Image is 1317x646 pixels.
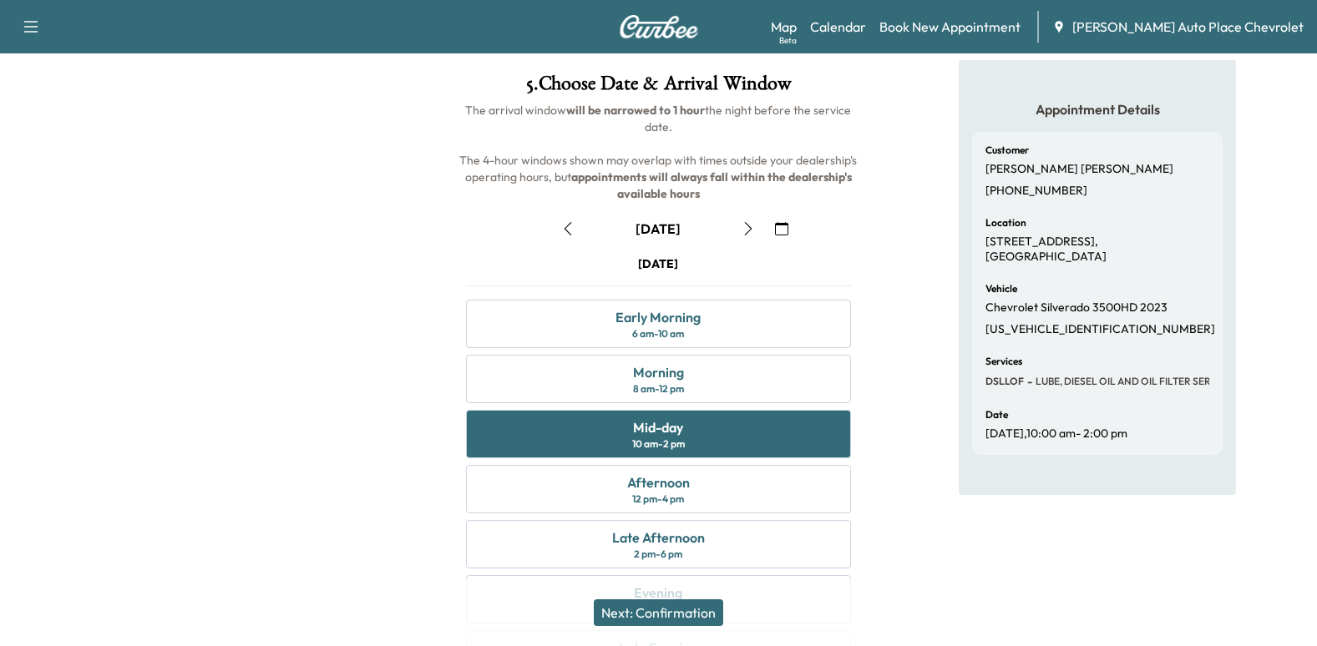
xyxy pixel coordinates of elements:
h6: Location [985,218,1026,228]
div: Afternoon [627,472,690,492]
span: The arrival window the night before the service date. The 4-hour windows shown may overlap with t... [459,103,859,201]
b: will be narrowed to 1 hour [566,103,705,118]
a: Calendar [810,17,866,37]
div: [DATE] [638,255,678,272]
span: - [1024,373,1032,390]
div: 8 am - 12 pm [633,382,684,396]
span: [PERSON_NAME] Auto Place Chevrolet [1072,17,1304,37]
h6: Customer [985,145,1029,155]
p: Chevrolet Silverado 3500HD 2023 [985,300,1168,315]
b: appointments will always fall within the dealership's available hours [571,169,854,201]
p: [PHONE_NUMBER] [985,184,1087,199]
h6: Services [985,356,1022,366]
div: Morning [633,362,684,382]
h6: Date [985,410,1008,420]
p: [STREET_ADDRESS], [GEOGRAPHIC_DATA] [985,235,1209,264]
p: [DATE] , 10:00 am - 2:00 pm [985,426,1127,442]
span: DSLLOF [985,375,1024,388]
div: Late Afternoon [612,527,705,548]
p: [PERSON_NAME] [PERSON_NAME] [985,162,1173,177]
h1: 5 . Choose Date & Arrival Window [453,73,865,102]
div: Early Morning [615,307,701,327]
div: Beta [779,34,797,47]
img: Curbee Logo [619,15,699,38]
button: Next: Confirmation [594,599,723,626]
p: [US_VEHICLE_IDENTIFICATION_NUMBER] [985,322,1215,337]
div: 12 pm - 4 pm [632,492,684,506]
div: 10 am - 2 pm [632,437,685,451]
div: 6 am - 10 am [632,327,684,341]
h5: Appointment Details [972,100,1223,119]
div: Mid-day [633,417,683,437]
h6: Vehicle [985,284,1017,294]
div: [DATE] [636,220,681,238]
a: Book New Appointment [879,17,1021,37]
a: MapBeta [771,17,797,37]
div: 2 pm - 6 pm [634,548,682,561]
